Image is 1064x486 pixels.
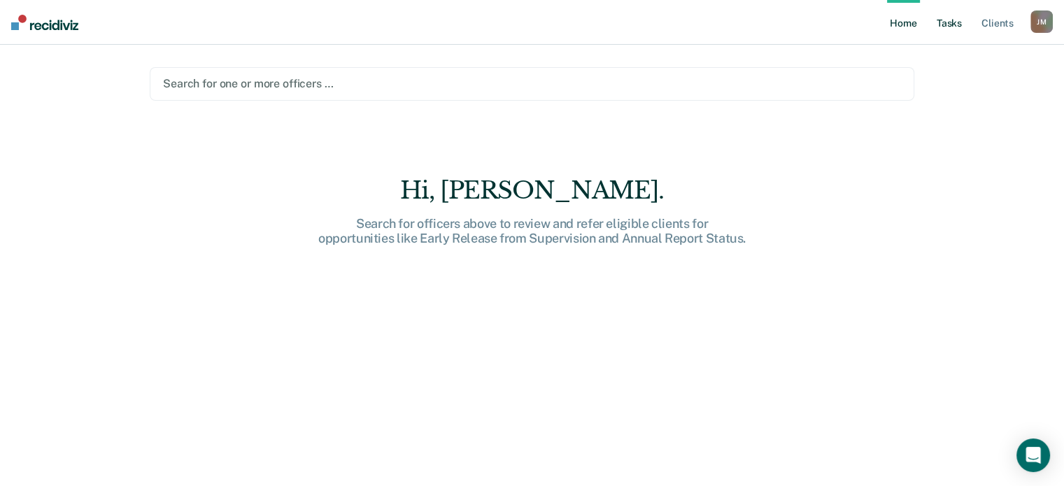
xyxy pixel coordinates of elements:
div: Open Intercom Messenger [1016,438,1050,472]
img: Recidiviz [11,15,78,30]
div: Search for officers above to review and refer eligible clients for opportunities like Early Relea... [308,216,756,246]
button: JM [1030,10,1053,33]
div: J M [1030,10,1053,33]
div: Hi, [PERSON_NAME]. [308,176,756,205]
